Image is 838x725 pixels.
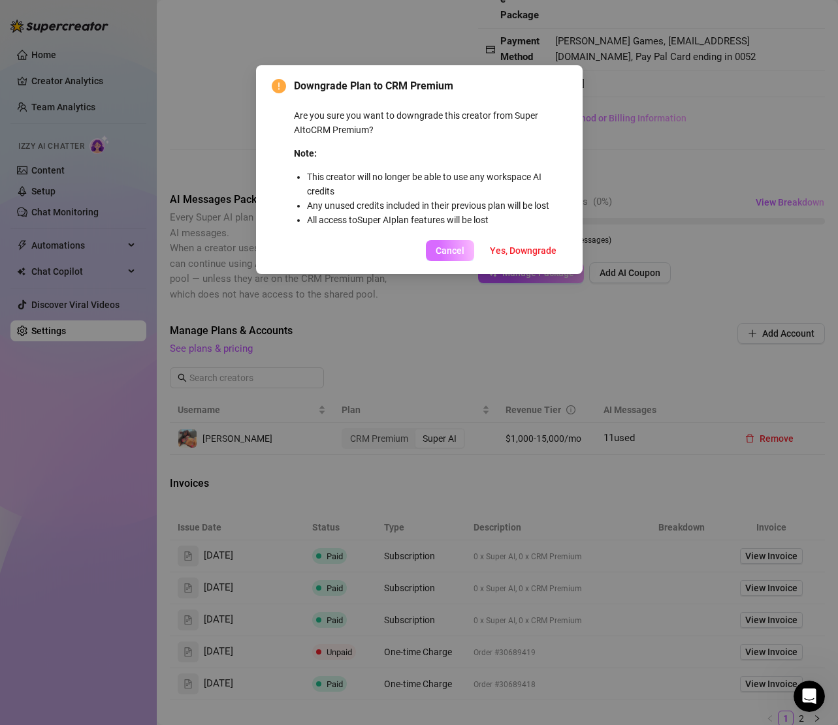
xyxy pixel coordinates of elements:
[307,170,567,198] li: This creator will no longer be able to use any workspace AI credits
[417,5,441,29] div: Close
[272,79,286,93] span: exclamation-circle
[307,213,567,227] li: All access to Super AI plan features will be lost
[490,245,556,256] span: Yes, Downgrade
[294,148,317,159] strong: Note:
[794,681,825,712] iframe: Intercom live chat
[294,78,567,94] span: Downgrade Plan to CRM Premium
[479,240,567,261] button: Yes, Downgrade
[8,5,33,30] button: go back
[294,108,567,137] p: Are you sure you want to downgrade this creator from Super AI to CRM Premium ?
[436,245,464,256] span: Cancel
[307,198,567,213] li: Any unused credits included in their previous plan will be lost
[426,240,474,261] button: Cancel
[393,5,417,30] button: Collapse window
